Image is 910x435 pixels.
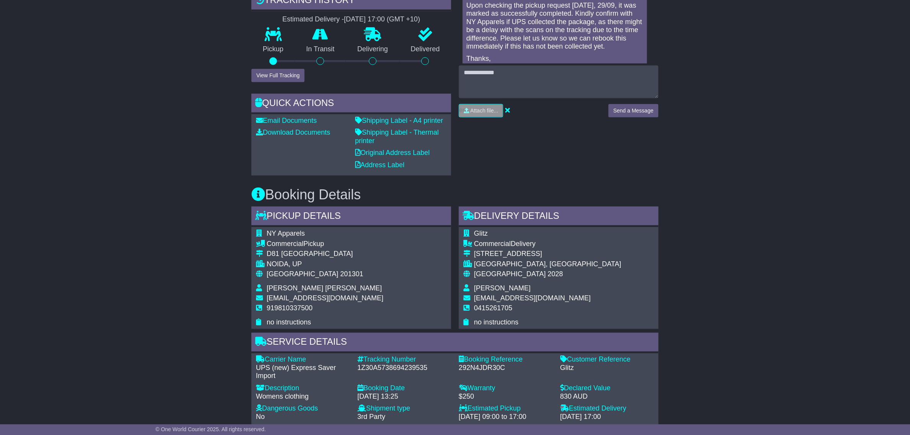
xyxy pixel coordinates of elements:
a: Original Address Label [355,149,430,156]
div: $250 [459,393,553,401]
div: Estimated Delivery [560,405,654,413]
div: [STREET_ADDRESS] [474,250,621,258]
span: 3rd Party [357,413,385,421]
div: 1Z30A5738694239535 [357,364,451,373]
span: 201301 [340,270,363,278]
div: Shipment type [357,405,451,413]
div: [DATE] 09:00 to 17:00 [459,413,553,422]
button: View Full Tracking [251,69,305,82]
p: Delivered [400,45,452,54]
div: UPS (new) Express Saver Import [256,364,350,381]
span: no instructions [267,319,311,326]
p: In Transit [295,45,346,54]
div: Pickup [267,240,383,248]
span: [EMAIL_ADDRESS][DOMAIN_NAME] [267,295,383,302]
div: Delivery [474,240,621,248]
div: [DATE] 17:00 (GMT +10) [344,15,420,24]
div: Glitz [560,364,654,373]
span: 0415261705 [474,305,512,312]
div: Estimated Pickup [459,405,553,413]
div: [DATE] 13:25 [357,393,451,401]
span: 2028 [548,270,563,278]
div: Delivery Details [459,207,659,227]
span: [PERSON_NAME] [474,284,531,292]
span: [GEOGRAPHIC_DATA] [267,270,338,278]
span: © One World Courier 2025. All rights reserved. [155,426,266,432]
p: Thanks, Joy [466,55,643,71]
div: Declared Value [560,384,654,393]
div: 830 AUD [560,393,654,401]
a: Shipping Label - A4 printer [355,117,443,124]
div: Quick Actions [251,94,451,114]
div: Estimated Delivery - [251,15,451,24]
div: Womens clothing [256,393,350,401]
button: Send a Message [608,104,659,117]
span: Glitz [474,230,488,237]
p: Delivering [346,45,400,54]
span: NY Apparels [267,230,305,237]
div: Tracking Number [357,356,451,364]
div: 292N4JDR30C [459,364,553,373]
div: Booking Reference [459,356,553,364]
a: Email Documents [256,117,317,124]
span: [GEOGRAPHIC_DATA] [474,270,546,278]
div: Pickup Details [251,207,451,227]
div: [DATE] 17:00 [560,413,654,422]
div: Description [256,384,350,393]
span: No [256,413,265,421]
p: Pickup [251,45,295,54]
div: [GEOGRAPHIC_DATA], [GEOGRAPHIC_DATA] [474,260,621,269]
div: Carrier Name [256,356,350,364]
div: Customer Reference [560,356,654,364]
a: Address Label [355,161,404,169]
a: Download Documents [256,129,330,136]
div: Dangerous Goods [256,405,350,413]
div: Service Details [251,333,659,354]
div: Warranty [459,384,553,393]
p: Upon checking the pickup request [DATE], 29/09, it was marked as successfully completed. Kindly c... [466,2,643,51]
span: 919810337500 [267,305,313,312]
div: Booking Date [357,384,451,393]
h3: Booking Details [251,187,659,202]
span: Commercial [474,240,511,248]
span: Commercial [267,240,303,248]
div: D81 [GEOGRAPHIC_DATA] [267,250,383,258]
span: [EMAIL_ADDRESS][DOMAIN_NAME] [474,295,591,302]
span: [PERSON_NAME] [PERSON_NAME] [267,284,382,292]
div: NOIDA, UP [267,260,383,269]
span: no instructions [474,319,519,326]
a: Shipping Label - Thermal printer [355,129,439,145]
